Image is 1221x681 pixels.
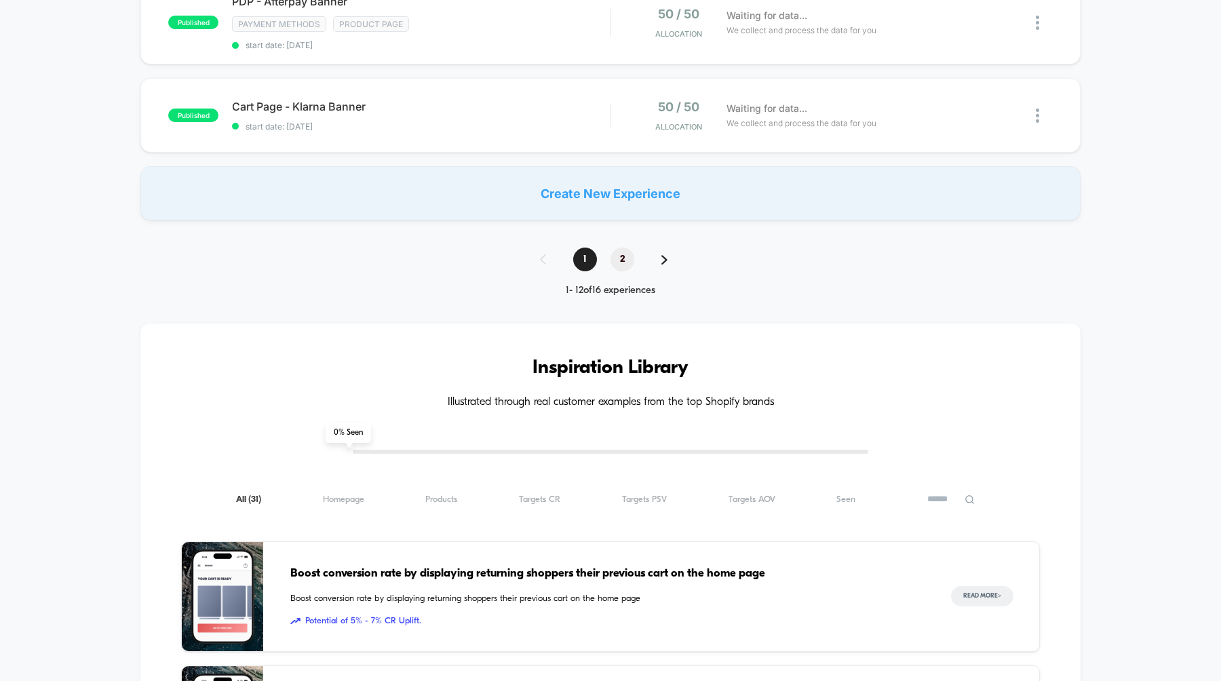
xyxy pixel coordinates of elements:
h4: Illustrated through real customer examples from the top Shopify brands [181,396,1040,409]
span: Targets AOV [729,494,775,505]
span: Allocation [655,122,702,132]
span: start date: [DATE] [232,40,610,50]
span: ( 31 ) [248,495,261,504]
span: Targets PSV [622,494,667,505]
img: close [1036,16,1039,30]
span: Homepage [323,494,364,505]
span: Targets CR [519,494,560,505]
img: pagination forward [661,255,667,265]
span: Allocation [655,29,702,39]
span: All [236,494,261,505]
button: Play, NEW DEMO 2025-VEED.mp4 [295,159,328,191]
span: Waiting for data... [726,8,807,23]
span: Cart Page - Klarna Banner [232,100,610,113]
div: Create New Experience [140,166,1081,220]
button: Play, NEW DEMO 2025-VEED.mp4 [7,322,28,343]
span: Product Page [333,16,409,32]
span: Boost conversion rate by displaying returning shoppers their previous cart on the home page [290,592,924,606]
span: Potential of 5% - 7% CR Uplift. [290,615,924,628]
span: published [168,109,218,122]
h3: Inspiration Library [181,357,1040,379]
span: Seen [836,494,855,505]
span: 0 % Seen [326,423,371,443]
span: published [168,16,218,29]
span: Products [425,494,457,505]
span: payment methods [232,16,326,32]
div: 1 - 12 of 16 experiences [526,285,695,296]
span: 50 / 50 [658,100,699,114]
div: Current time [429,325,461,340]
span: Boost conversion rate by displaying returning shoppers their previous cart on the home page [290,565,924,583]
img: close [1036,109,1039,123]
span: 50 / 50 [658,7,699,21]
span: start date: [DATE] [232,121,610,132]
span: 2 [610,248,634,271]
input: Seek [10,303,615,316]
button: Read More> [951,586,1013,606]
span: We collect and process the data for you [726,117,876,130]
img: Boost conversion rate by displaying returning shoppers their previous cart on the home page [182,542,263,651]
span: We collect and process the data for you [726,24,876,37]
div: Duration [463,325,499,340]
span: 1 [573,248,597,271]
span: Waiting for data... [726,101,807,116]
input: Volume [525,326,566,339]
